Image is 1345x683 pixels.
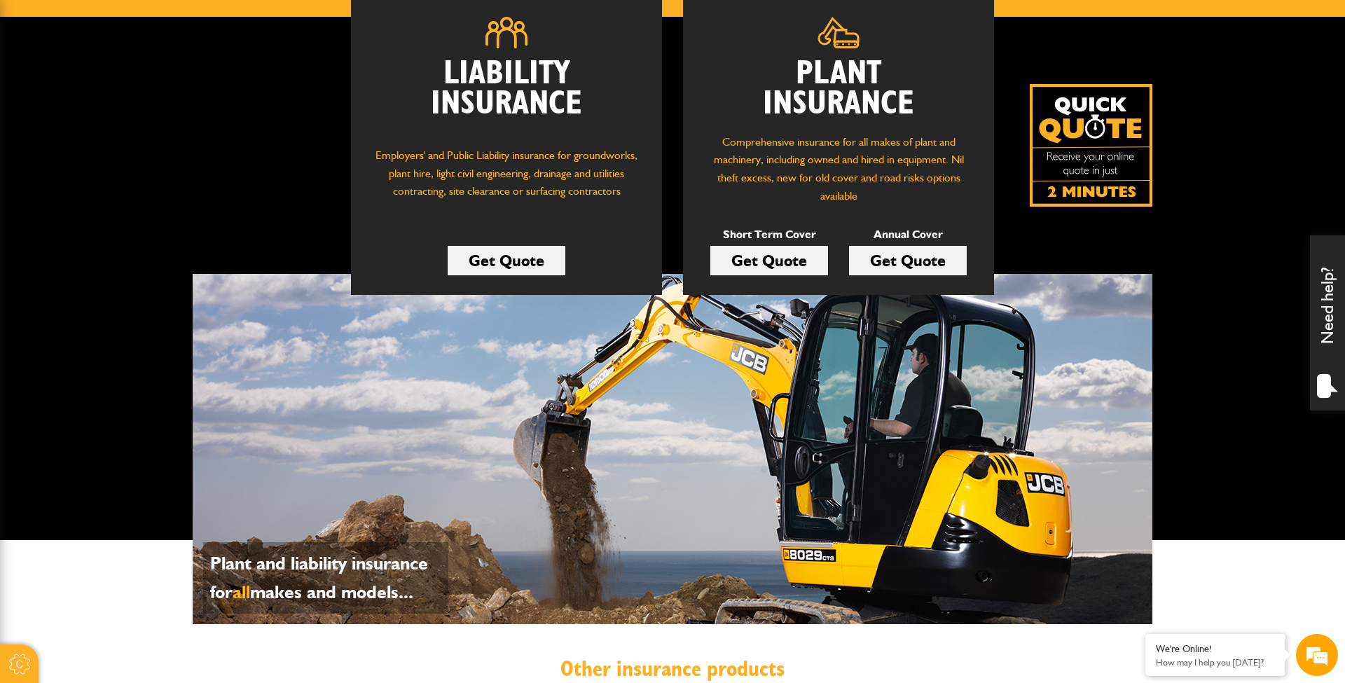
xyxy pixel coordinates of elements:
span: all [233,581,250,603]
p: Comprehensive insurance for all makes of plant and machinery, including owned and hired in equipm... [704,133,973,205]
a: Get Quote [448,246,565,275]
img: Quick Quote [1030,84,1152,207]
p: Short Term Cover [710,226,828,244]
div: We're Online! [1156,643,1275,655]
a: Get Quote [710,246,828,275]
div: Need help? [1310,235,1345,411]
h2: Other insurance products [203,656,1142,682]
p: Employers' and Public Liability insurance for groundworks, plant hire, light civil engineering, d... [372,146,641,214]
h2: Plant Insurance [704,59,973,119]
p: Annual Cover [849,226,967,244]
h2: Liability Insurance [372,59,641,133]
a: Get Quote [849,246,967,275]
p: Plant and liability insurance for makes and models... [210,549,441,607]
p: How may I help you today? [1156,657,1275,668]
a: Get your insurance quote isn just 2-minutes [1030,84,1152,207]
